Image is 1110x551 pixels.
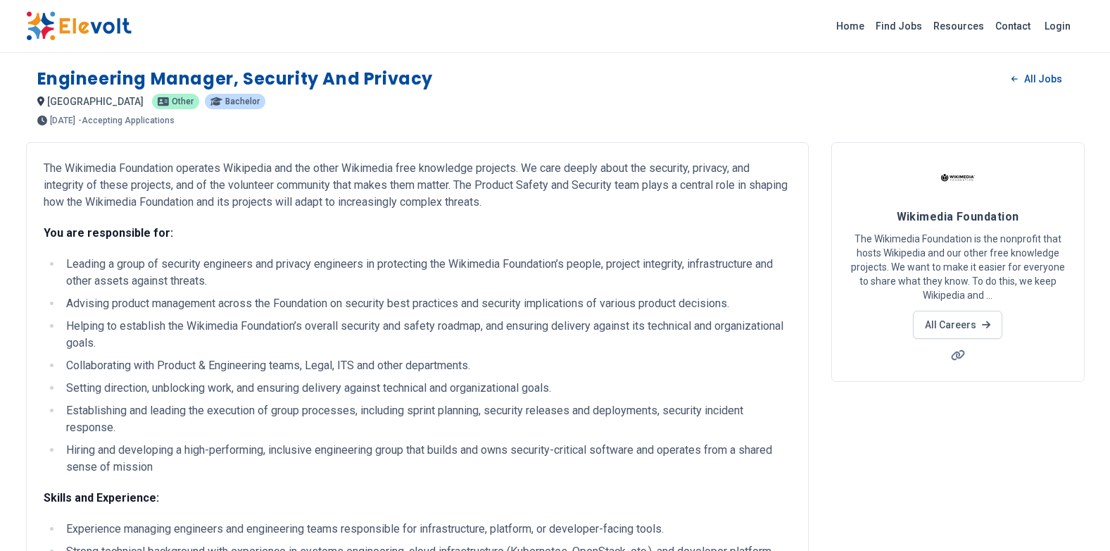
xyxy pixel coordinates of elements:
span: [DATE] [50,116,75,125]
li: Collaborating with Product & Engineering teams, Legal, ITS and other departments. [62,357,791,374]
li: Helping to establish the Wikimedia Foundation’s overall security and safety roadmap, and ensuring... [62,318,791,352]
a: Login [1036,12,1079,40]
li: Leading a group of security engineers and privacy engineers in protecting the Wikimedia Foundatio... [62,256,791,290]
a: Resources [928,15,990,37]
a: Find Jobs [870,15,928,37]
h1: Engineering Manager, Security and Privacy [37,68,434,90]
img: Elevolt [26,11,132,41]
span: Other [172,97,194,106]
p: The Wikimedia Foundation is the nonprofit that hosts Wikipedia and our other free knowledge proje... [849,232,1067,302]
span: Wikimedia Foundation [897,210,1019,223]
span: [GEOGRAPHIC_DATA] [47,96,144,107]
a: Contact [990,15,1036,37]
a: Home [831,15,870,37]
li: Advising product management across the Foundation on security best practices and security implica... [62,295,791,312]
p: The Wikimedia Foundation operates Wikipedia and the other Wikimedia free knowledge projects. We c... [44,160,791,211]
li: Hiring and developing a high-performing, inclusive engineering group that builds and owns securit... [62,442,791,476]
li: Establishing and leading the execution of group processes, including sprint planning, security re... [62,402,791,436]
strong: You are responsible for: [44,226,173,240]
span: Bachelor [225,97,260,106]
a: All Jobs [1000,68,1073,89]
li: Experience managing engineers and engineering teams responsible for infrastructure, platform, or ... [62,521,791,538]
p: - Accepting Applications [78,116,175,125]
a: All Careers [913,311,1002,339]
img: Wikimedia Foundation [940,160,976,195]
li: Setting direction, unblocking work, and ensuring delivery against technical and organizational go... [62,380,791,397]
strong: Skills and Experience: [44,491,159,504]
